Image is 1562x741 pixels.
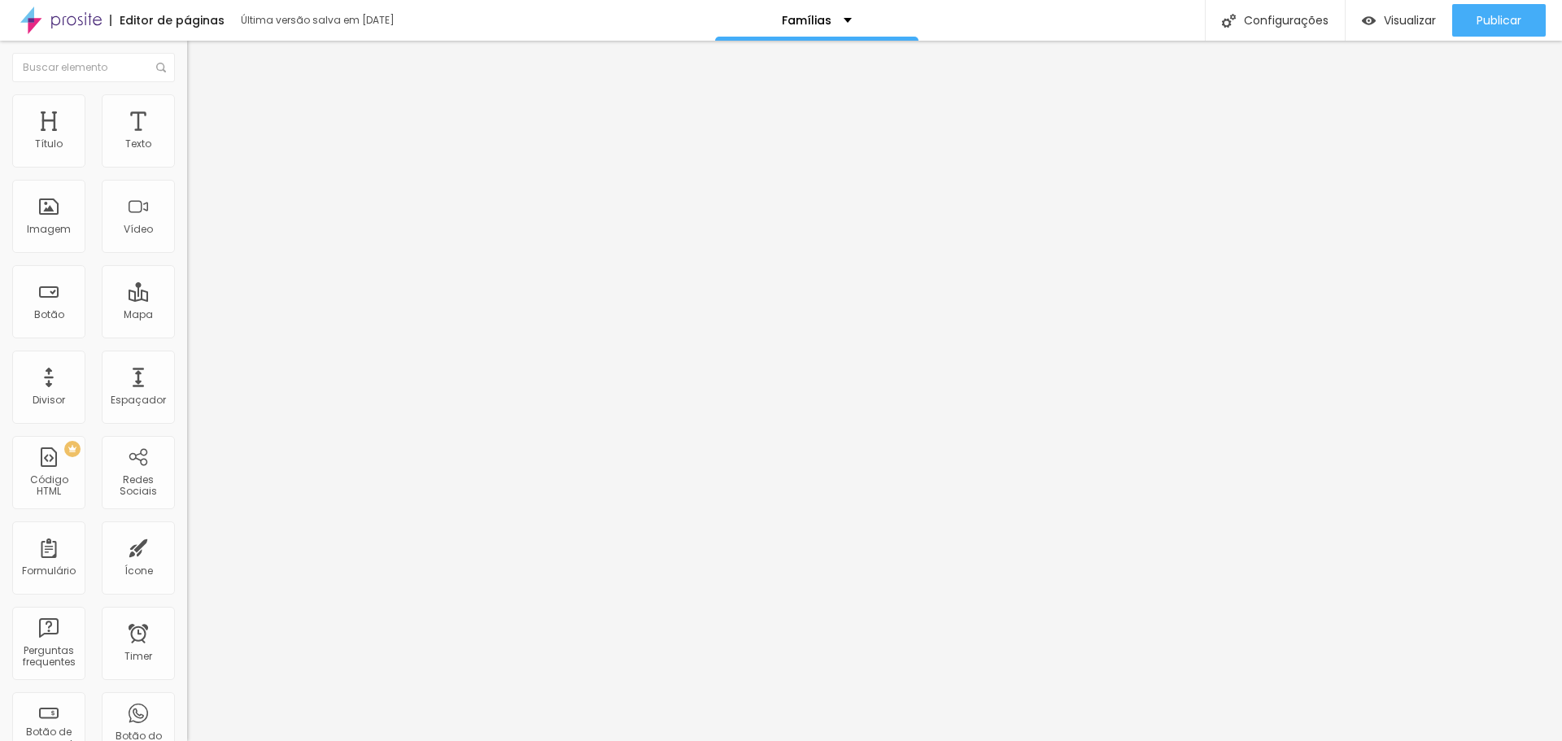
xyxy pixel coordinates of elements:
div: Timer [124,651,152,662]
div: Última versão salva em [DATE] [241,15,428,25]
img: Icone [1222,14,1236,28]
div: Imagem [27,224,71,235]
div: Espaçador [111,394,166,406]
div: Redes Sociais [106,474,170,498]
img: view-1.svg [1362,14,1376,28]
input: Buscar elemento [12,53,175,82]
div: Divisor [33,394,65,406]
div: Perguntas frequentes [16,645,81,669]
div: Texto [125,138,151,150]
span: Visualizar [1384,14,1436,27]
span: Publicar [1477,14,1521,27]
button: Visualizar [1346,4,1452,37]
div: Código HTML [16,474,81,498]
div: Vídeo [124,224,153,235]
div: Título [35,138,63,150]
div: Botão [34,309,64,320]
div: Editor de páginas [110,15,225,26]
div: Mapa [124,309,153,320]
div: Ícone [124,565,153,577]
button: Publicar [1452,4,1546,37]
p: Famílias [782,15,831,26]
img: Icone [156,63,166,72]
iframe: Editor [187,41,1562,741]
div: Formulário [22,565,76,577]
